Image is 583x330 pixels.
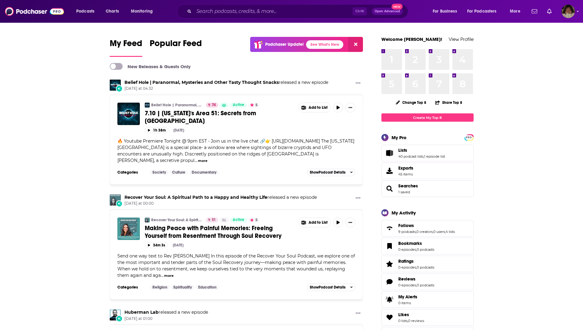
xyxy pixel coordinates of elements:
[433,230,445,234] a: 0 users
[117,138,354,163] span: 🔥 Youtube Premiere Tonight @ 9pm EST - Join us in the live chat 🔗👉 [URL][DOMAIN_NAME] The [US_STA...
[5,6,64,17] img: Podchaser - Follow, Share and Rate Podcasts
[398,276,434,282] a: Reviews
[124,194,317,200] h3: released a new episode
[392,210,416,216] div: My Activity
[206,103,218,108] a: 74
[151,218,202,222] a: Recover Your Soul: A Spiritual Path to a Happy and Healthy Life
[170,170,188,175] a: Culture
[309,220,328,225] span: Add to List
[345,103,355,112] button: Show More Button
[110,80,121,91] img: Belief Hole | Paranormal, Mysteries and Other Tasty Thought Snacks
[310,285,345,289] span: Show Podcast Details
[392,4,403,10] span: New
[353,7,367,15] span: Ctrl K
[372,8,403,15] button: Open AdvancedNew
[381,256,474,272] span: Ratings
[561,5,575,18] span: Logged in as angelport
[110,194,121,206] img: Recover Your Soul: A Spiritual Path to a Happy and Healthy Life
[398,190,410,194] a: 1 saved
[428,6,465,16] button: open menu
[72,6,102,16] button: open menu
[398,301,417,305] span: 0 items
[398,230,416,234] a: 9 podcasts
[248,218,259,222] button: 5
[145,218,150,222] img: Recover Your Soul: A Spiritual Path to a Happy and Healthy Life
[145,103,150,108] img: Belief Hole | Paranormal, Mysteries and Other Tasty Thought Snacks
[398,241,434,246] a: Bookmarks
[398,247,416,252] a: 0 episodes
[398,172,413,176] span: 45 items
[150,170,168,175] a: Society
[124,86,328,91] span: [DATE] at 04:32
[117,218,140,240] img: Making Peace with Painful Memories: Freeing Yourself from Resentment Through Soul Recovery
[416,265,417,269] span: ,
[189,170,219,175] a: Documentary
[353,194,363,202] button: Show More Button
[110,38,142,57] a: My Feed
[392,99,430,106] button: Change Top 8
[110,309,121,320] img: Huberman Lab
[381,309,474,326] span: Likes
[206,218,218,222] a: 51
[230,218,247,222] a: Active
[398,294,417,300] span: My Alerts
[171,285,194,290] a: Spirituality
[233,217,244,223] span: Active
[381,145,474,161] span: Lists
[398,276,416,282] span: Reviews
[381,113,474,122] a: Create My Top 8
[173,243,183,247] div: [DATE]
[381,273,474,290] span: Reviews
[124,309,159,315] a: Huberman Lab
[124,309,208,315] h3: released a new episode
[417,265,434,269] a: 0 podcasts
[233,102,244,108] span: Active
[198,158,207,163] button: more
[145,127,168,133] button: 1h 38m
[433,7,457,16] span: For Business
[116,315,123,322] div: New Episode
[381,238,474,254] span: Bookmarks
[345,218,355,227] button: Show More Button
[117,253,355,278] span: Send one way text to Rev [PERSON_NAME] In this episode of the Recover Your Soul Podcast, we explo...
[381,291,474,308] a: My Alerts
[529,6,540,17] a: Show notifications dropdown
[449,36,474,42] a: View Profile
[446,230,455,234] a: 4 lists
[398,165,413,171] span: Exports
[309,105,328,110] span: Add to List
[545,6,554,17] a: Show notifications dropdown
[116,85,123,92] div: New Episode
[398,312,424,317] a: Likes
[145,224,282,240] span: Making Peace with Painful Memories: Freeing Yourself from Resentment Through Soul Recovery
[106,7,119,16] span: Charts
[196,285,219,290] a: Education
[183,4,414,18] div: Search podcasts, credits, & more...
[299,103,331,112] button: Show More Button
[173,128,184,132] div: [DATE]
[445,230,446,234] span: ,
[398,183,418,189] span: Searches
[124,201,317,206] span: [DATE] at 00:00
[306,40,343,49] a: See What's New
[384,242,396,250] a: Bookmarks
[381,180,474,197] span: Searches
[416,230,416,234] span: ,
[381,36,442,42] a: Welcome [PERSON_NAME]!
[416,230,433,234] a: 0 creators
[416,247,417,252] span: ,
[384,277,396,286] a: Reviews
[467,7,497,16] span: For Podcasters
[307,169,356,176] button: ShowPodcast Details
[299,218,331,227] button: Show More Button
[124,316,208,321] span: [DATE] at 01:00
[307,284,356,291] button: ShowPodcast Details
[424,154,445,159] a: 1 episode list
